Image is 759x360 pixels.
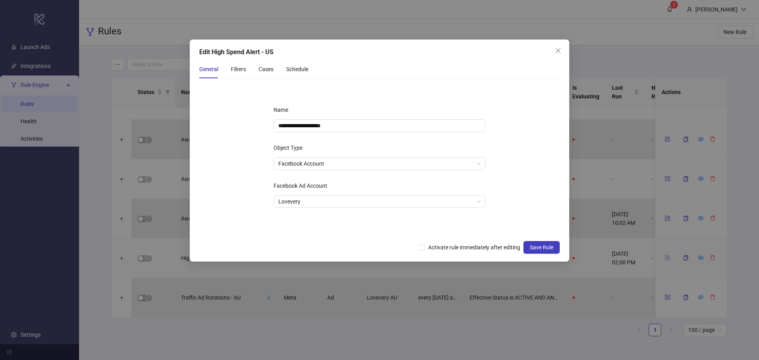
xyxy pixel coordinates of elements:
div: General [199,65,218,74]
div: Cases [259,65,274,74]
div: Schedule [286,65,308,74]
label: Name [274,104,293,116]
span: Save Rule [530,244,553,251]
div: Filters [231,65,246,74]
span: Activate rule immediately after editing [425,243,523,252]
div: Edit High Spend Alert - US [199,47,560,57]
span: Facebook Account [278,158,481,170]
label: Object Type [274,141,308,154]
label: Facebook Ad Account [274,179,332,192]
button: Save Rule [523,241,560,254]
button: Close [552,44,565,57]
span: Lovevery [278,196,481,207]
span: close [555,47,561,54]
input: Name [274,119,485,132]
